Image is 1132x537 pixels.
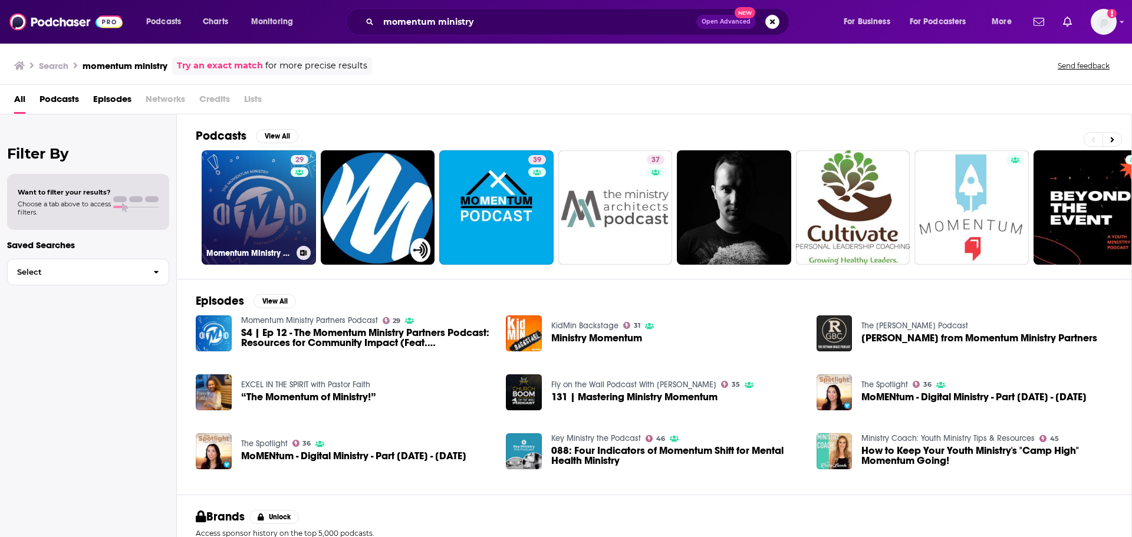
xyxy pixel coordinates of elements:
[861,392,1087,402] span: MoMENtum - Digital Ministry - Part [DATE] - [DATE]
[196,294,296,308] a: EpisodesView All
[243,12,308,31] button: open menu
[817,315,853,351] img: ERIC MILLER from Momentum Ministry Partners
[18,188,111,196] span: Want to filter your results?
[983,12,1026,31] button: open menu
[249,510,300,524] button: Unlock
[651,154,660,166] span: 37
[383,317,401,324] a: 29
[196,433,232,469] img: MoMENtum - Digital Ministry - Part 2 - 10 May 2024
[506,433,542,469] img: 088: Four Indicators of Momentum Shift for Mental Health Ministry
[551,446,802,466] a: 088: Four Indicators of Momentum Shift for Mental Health Ministry
[7,239,169,251] p: Saved Searches
[241,451,466,461] span: MoMENtum - Digital Ministry - Part [DATE] - [DATE]
[528,155,546,164] a: 39
[634,323,640,328] span: 31
[696,15,756,29] button: Open AdvancedNew
[817,433,853,469] img: How to Keep Your Youth Ministry's "Camp High" Momentum Going!
[1091,9,1117,35] button: Show profile menu
[138,12,196,31] button: open menu
[1058,12,1077,32] a: Show notifications dropdown
[551,321,618,331] a: KidMin Backstage
[551,333,642,343] span: Ministry Momentum
[1054,61,1113,71] button: Send feedback
[1029,12,1049,32] a: Show notifications dropdown
[7,145,169,162] h2: Filter By
[835,12,905,31] button: open menu
[291,155,308,164] a: 29
[656,436,665,442] span: 46
[732,382,740,387] span: 35
[844,14,890,30] span: For Business
[1091,9,1117,35] img: User Profile
[558,150,673,265] a: 37
[93,90,131,114] span: Episodes
[702,19,751,25] span: Open Advanced
[196,315,232,351] img: S4 | Ep 12 - The Momentum Ministry Partners Podcast: Resources for Community Impact (Feat. Deante...
[551,380,716,390] a: Fly on the Wall Podcast With Chris Sonksen
[241,439,288,449] a: The Spotlight
[241,315,378,325] a: Momentum Ministry Partners Podcast
[18,200,111,216] span: Choose a tab above to access filters.
[902,12,983,31] button: open menu
[8,268,144,276] span: Select
[647,155,664,164] a: 37
[265,59,367,73] span: for more precise results
[861,321,968,331] a: The Rittman Grace Podcast
[861,446,1113,466] a: How to Keep Your Youth Ministry's "Camp High" Momentum Going!
[40,90,79,114] a: Podcasts
[646,435,665,442] a: 46
[506,374,542,410] img: 131 | Mastering Ministry Momentum
[861,380,908,390] a: The Spotlight
[551,392,718,402] a: 131 | Mastering Ministry Momentum
[506,315,542,351] img: Ministry Momentum
[177,59,263,73] a: Try an exact match
[202,150,316,265] a: 29Momentum Ministry Partners Podcast
[39,60,68,71] h3: Search
[1107,9,1117,18] svg: Add a profile image
[721,381,740,388] a: 35
[196,129,246,143] h2: Podcasts
[241,328,492,348] span: S4 | Ep 12 - The Momentum Ministry Partners Podcast: Resources for Community Impact (Feat. [PERSO...
[244,90,262,114] span: Lists
[196,509,245,524] h2: Brands
[913,381,932,388] a: 36
[379,12,696,31] input: Search podcasts, credits, & more...
[295,154,304,166] span: 29
[923,382,932,387] span: 36
[251,14,293,30] span: Monitoring
[14,90,25,114] a: All
[439,150,554,265] a: 39
[817,374,853,410] a: MoMENtum - Digital Ministry - Part 1 - 9 May 2024
[861,333,1097,343] span: [PERSON_NAME] from Momentum Ministry Partners
[861,433,1035,443] a: Ministry Coach: Youth Ministry Tips & Resources
[992,14,1012,30] span: More
[292,440,311,447] a: 36
[241,392,376,402] a: “The Momentum of Ministry!”
[146,90,185,114] span: Networks
[254,294,296,308] button: View All
[533,154,541,166] span: 39
[7,259,169,285] button: Select
[551,433,641,443] a: Key Ministry the Podcast
[861,333,1097,343] a: ERIC MILLER from Momentum Ministry Partners
[1050,436,1059,442] span: 45
[241,451,466,461] a: MoMENtum - Digital Ministry - Part 2 - 10 May 2024
[256,129,298,143] button: View All
[196,294,244,308] h2: Episodes
[203,14,228,30] span: Charts
[196,374,232,410] a: “The Momentum of Ministry!”
[735,7,756,18] span: New
[83,60,167,71] h3: momentum ministry
[241,380,370,390] a: EXCEL IN THE SPIRIT with Pastor Faith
